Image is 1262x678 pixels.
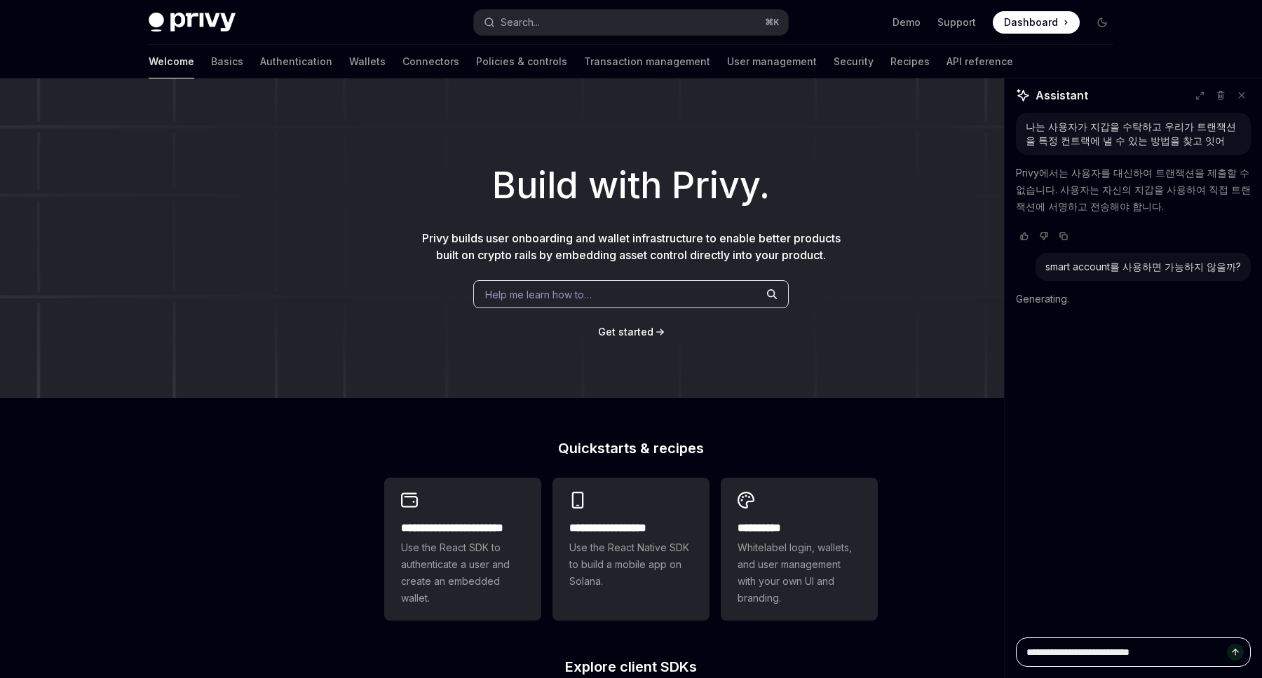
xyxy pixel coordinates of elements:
[1036,87,1088,104] span: Assistant
[890,45,930,78] a: Recipes
[946,45,1013,78] a: API reference
[485,287,592,302] span: Help me learn how to…
[1004,15,1058,29] span: Dashboard
[501,14,540,31] div: Search...
[211,45,243,78] a: Basics
[260,45,332,78] a: Authentication
[1091,11,1113,34] button: Toggle dark mode
[584,45,710,78] a: Transaction management
[1036,229,1052,243] button: Vote that response was not good
[937,15,976,29] a: Support
[598,325,653,339] a: Get started
[384,660,878,674] h2: Explore client SDKs
[598,326,653,338] span: Get started
[402,45,459,78] a: Connectors
[1227,644,1244,660] button: Send message
[422,231,841,262] span: Privy builds user onboarding and wallet infrastructure to enable better products built on crypto ...
[1026,120,1241,148] div: 나는 사용자가 지갑을 수탁하고 우리가 트랜잭션을 특정 컨트랙에 낼 수 있는 방법을 찾고 잇어
[834,45,874,78] a: Security
[765,17,780,28] span: ⌘ K
[474,10,788,35] button: Open search
[893,15,921,29] a: Demo
[993,11,1080,34] a: Dashboard
[569,539,693,590] span: Use the React Native SDK to build a mobile app on Solana.
[1016,229,1033,243] button: Vote that response was good
[401,539,524,607] span: Use the React SDK to authenticate a user and create an embedded wallet.
[727,45,817,78] a: User management
[738,539,861,607] span: Whitelabel login, wallets, and user management with your own UI and branding.
[1016,281,1251,317] div: Generating.
[1016,637,1251,667] textarea: Ask a question...
[22,158,1240,213] h1: Build with Privy.
[1055,229,1072,243] button: Copy chat response
[384,441,878,455] h2: Quickstarts & recipes
[552,478,710,621] a: **** **** **** ***Use the React Native SDK to build a mobile app on Solana.
[349,45,386,78] a: Wallets
[721,478,878,621] a: **** *****Whitelabel login, wallets, and user management with your own UI and branding.
[476,45,567,78] a: Policies & controls
[149,13,236,32] img: dark logo
[149,45,194,78] a: Welcome
[1016,165,1251,215] p: Privy에서는 사용자를 대신하여 트랜잭션을 제출할 수 없습니다. 사용자는 자신의 지갑을 사용하여 직접 트랜잭션에 서명하고 전송해야 합니다.
[1045,260,1241,274] div: smart account를 사용하면 가능하지 않을까?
